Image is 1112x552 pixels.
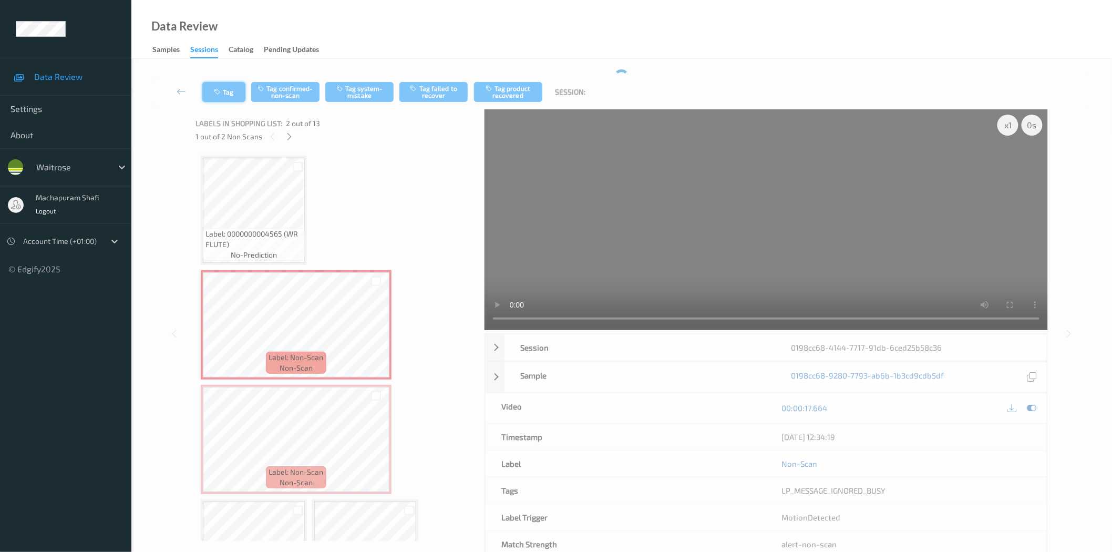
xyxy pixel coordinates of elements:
[782,458,818,469] a: Non-Scan
[251,82,320,102] button: Tag confirmed-non-scan
[486,451,766,477] div: Label
[555,87,586,97] span: Session:
[1022,115,1043,136] div: 0 s
[486,477,766,504] div: Tags
[231,250,277,260] span: no-prediction
[782,403,828,413] a: 00:00:17.664
[264,44,319,57] div: Pending Updates
[195,130,477,143] div: 1 out of 2 Non Scans
[264,43,330,57] a: Pending Updates
[202,82,245,102] button: Tag
[486,424,766,450] div: Timestamp
[269,467,324,477] span: Label: Non-Scan
[782,486,886,495] span: LP_MESSAGE_IGNORED_BUSY
[782,432,1031,442] div: [DATE] 12:34:19
[766,504,1047,530] div: MotionDetected
[229,43,264,57] a: Catalog
[474,82,542,102] button: Tag product recovered
[152,43,190,57] a: Samples
[195,118,282,129] span: Labels in shopping list:
[286,118,320,129] span: 2 out of 13
[151,21,218,32] div: Data Review
[504,362,776,392] div: Sample
[205,229,302,250] span: Label: 0000000004565 (WR FLUTE)
[152,44,180,57] div: Samples
[229,44,253,57] div: Catalog
[485,334,1047,361] div: Session0198cc68-4144-7717-91db-6ced25b58c36
[485,362,1047,393] div: Sample0198cc68-9280-7793-ab6b-1b3cd9cdb5df
[280,363,313,373] span: non-scan
[280,477,313,488] span: non-scan
[486,504,766,530] div: Label Trigger
[782,539,1031,549] div: alert-non-scan
[776,334,1047,361] div: 0198cc68-4144-7717-91db-6ced25b58c36
[997,115,1018,136] div: x 1
[791,370,944,384] a: 0198cc68-9280-7793-ab6b-1b3cd9cdb5df
[190,44,218,58] div: Sessions
[399,82,468,102] button: Tag failed to recover
[325,82,394,102] button: Tag system-mistake
[190,43,229,58] a: Sessions
[504,334,776,361] div: Session
[486,393,766,423] div: Video
[269,352,324,363] span: Label: Non-Scan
